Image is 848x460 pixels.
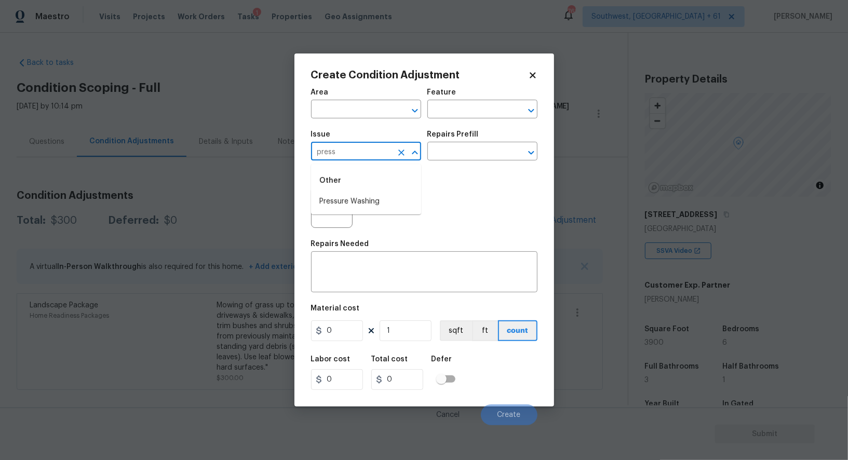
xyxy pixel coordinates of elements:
[524,145,539,160] button: Open
[524,103,539,118] button: Open
[311,240,369,248] h5: Repairs Needed
[432,356,452,363] h5: Defer
[311,356,351,363] h5: Labor cost
[408,145,422,160] button: Close
[311,305,360,312] h5: Material cost
[311,89,329,96] h5: Area
[437,411,460,419] span: Cancel
[497,411,521,419] span: Create
[394,145,409,160] button: Clear
[420,404,477,425] button: Cancel
[408,103,422,118] button: Open
[311,193,421,210] li: Pressure Washing
[427,131,479,138] h5: Repairs Prefill
[472,320,498,341] button: ft
[371,356,408,363] h5: Total cost
[440,320,472,341] button: sqft
[311,70,528,80] h2: Create Condition Adjustment
[481,404,537,425] button: Create
[311,168,421,193] div: Other
[427,89,456,96] h5: Feature
[311,131,331,138] h5: Issue
[498,320,537,341] button: count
